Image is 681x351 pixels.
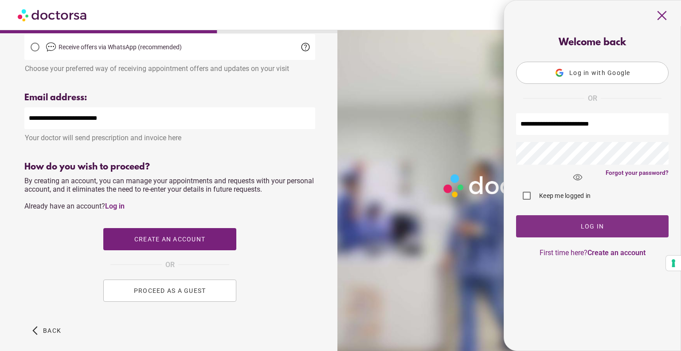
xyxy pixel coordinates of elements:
[24,177,314,210] span: By creating an account, you can manage your appointments and requests with your personal account,...
[588,93,597,104] span: OR
[29,319,65,342] button: arrow_back_ios Back
[165,259,175,271] span: OR
[103,228,236,250] button: Create an account
[606,169,669,176] a: Forgot your password?
[300,42,311,52] span: help
[537,191,591,200] label: Keep me logged in
[516,62,669,84] button: Log in with Google
[24,129,315,142] div: Your doctor will send prescription and invoice here
[516,37,669,48] div: Welcome back
[516,248,669,257] p: First time here?
[46,42,56,52] img: chat
[105,202,125,210] a: Log in
[654,7,670,24] span: close
[440,170,576,201] img: Logo-Doctorsa-trans-White-partial-flat.png
[43,327,61,334] span: Back
[666,256,681,271] button: Your consent preferences for tracking technologies
[516,215,669,237] button: Log In
[566,166,590,189] span: visibility
[24,60,315,73] div: Choose your preferred way of receiving appointment offers and updates on your visit
[587,248,646,257] a: Create an account
[134,287,206,294] span: PROCEED AS A GUEST
[18,5,88,25] img: Doctorsa.com
[103,280,236,302] button: PROCEED AS A GUEST
[24,162,315,172] div: How do you wish to proceed?
[24,93,315,103] div: Email address:
[581,223,604,230] span: Log In
[569,69,630,76] span: Log in with Google
[59,43,182,51] span: Receive offers via WhatsApp (recommended)
[134,236,205,243] span: Create an account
